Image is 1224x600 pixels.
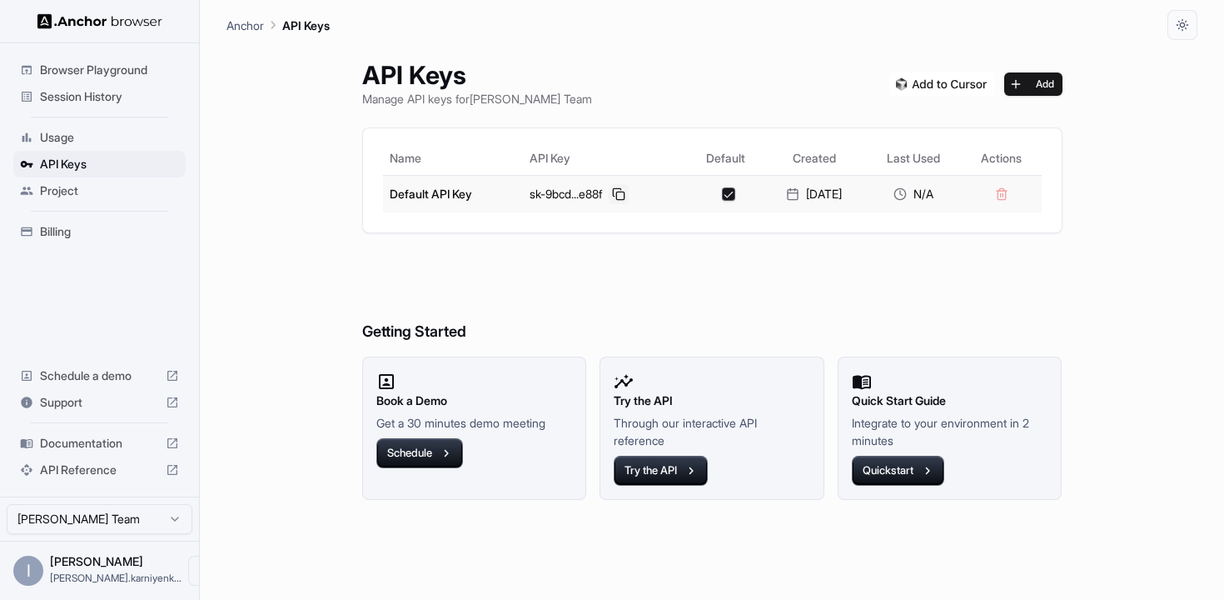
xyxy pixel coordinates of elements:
[852,392,1048,410] h2: Quick Start Guide
[40,156,179,172] span: API Keys
[13,151,186,177] div: API Keys
[13,556,43,586] div: I
[1004,72,1062,96] button: Add
[530,184,680,204] div: sk-9bcd...e88f
[40,367,159,384] span: Schedule a demo
[770,186,858,202] div: [DATE]
[40,394,159,411] span: Support
[687,142,764,175] th: Default
[13,124,186,151] div: Usage
[50,572,182,584] span: ivan.karniyenka@writer.com
[40,435,159,452] span: Documentation
[13,430,186,457] div: Documentation
[40,182,179,199] span: Project
[362,60,592,90] h1: API Keys
[13,177,186,204] div: Project
[40,129,179,146] span: Usage
[40,88,179,105] span: Session History
[523,142,687,175] th: API Key
[188,556,218,586] button: Open menu
[226,16,330,34] nav: breadcrumb
[376,392,573,410] h2: Book a Demo
[13,362,186,389] div: Schedule a demo
[13,218,186,245] div: Billing
[852,456,944,486] button: Quickstart
[383,142,523,175] th: Name
[614,414,810,449] p: Through our interactive API reference
[614,456,708,486] button: Try the API
[889,72,994,96] img: Add anchorbrowser MCP server to Cursor
[13,83,186,110] div: Session History
[376,438,463,468] button: Schedule
[383,175,523,212] td: Default API Key
[50,554,143,568] span: Ivan Karniyenka
[282,17,330,34] p: API Keys
[13,457,186,483] div: API Reference
[614,392,810,410] h2: Try the API
[962,142,1041,175] th: Actions
[362,253,1062,344] h6: Getting Started
[852,414,1048,449] p: Integrate to your environment in 2 minutes
[362,90,592,107] p: Manage API keys for [PERSON_NAME] Team
[226,17,264,34] p: Anchor
[13,57,186,83] div: Browser Playground
[609,184,629,204] button: Copy API key
[864,142,962,175] th: Last Used
[13,389,186,416] div: Support
[40,223,179,240] span: Billing
[40,62,179,78] span: Browser Playground
[40,462,159,478] span: API Reference
[871,186,955,202] div: N/A
[37,13,162,29] img: Anchor Logo
[764,142,864,175] th: Created
[376,414,573,432] p: Get a 30 minutes demo meeting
